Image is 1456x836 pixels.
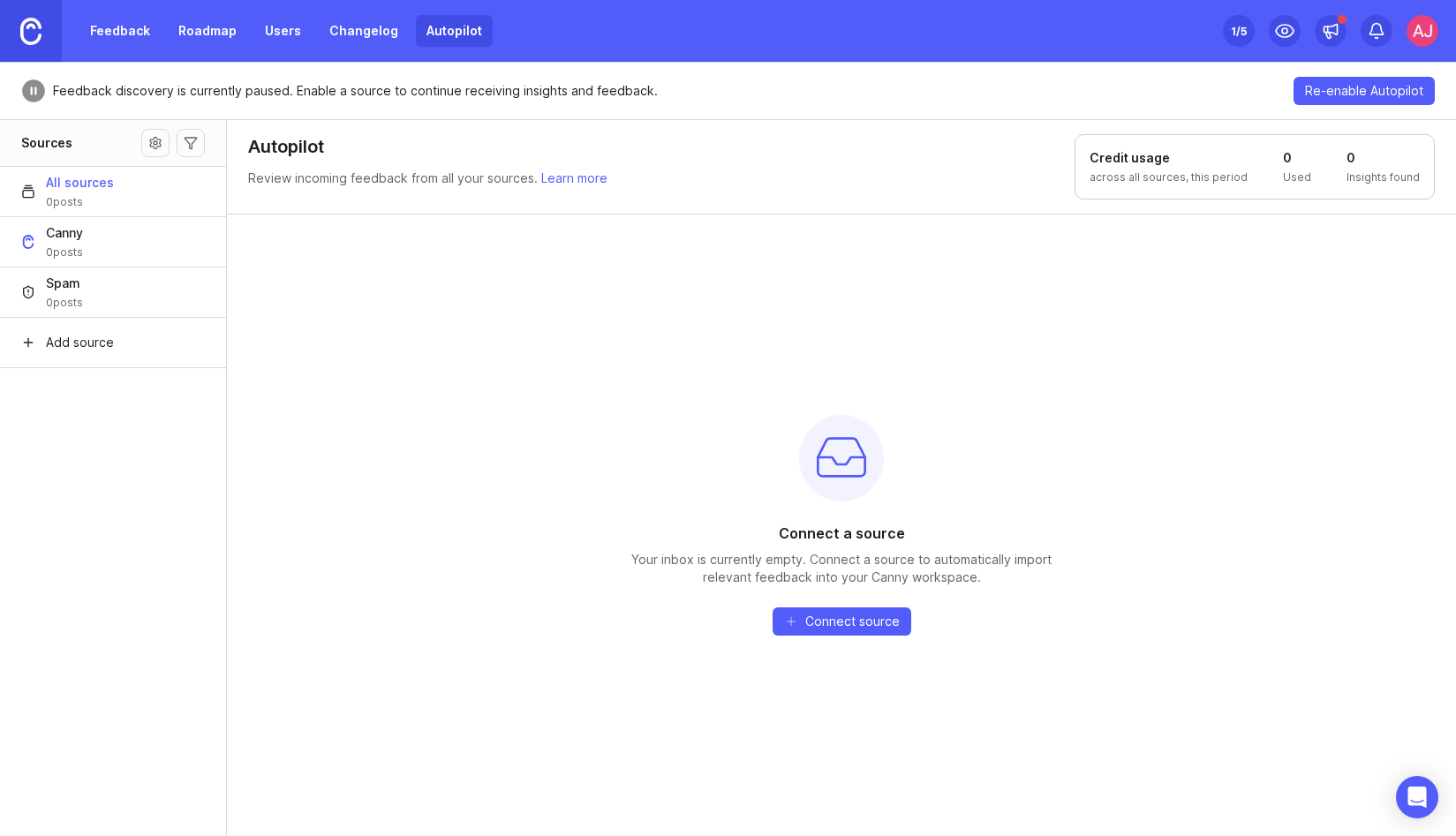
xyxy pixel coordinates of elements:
a: Feedback [79,15,161,47]
span: 0 posts [46,296,83,310]
p: Your inbox is currently empty. Connect a source to automatically import relevant feedback into yo... [630,551,1053,586]
h1: Credit usage [1090,149,1248,167]
button: Re-enable Autopilot [1294,77,1435,105]
span: Spam [46,275,83,292]
a: Learn more [541,170,607,185]
span: All sources [46,174,114,192]
a: Users [254,15,312,47]
a: Changelog [319,15,409,47]
a: Autopilot [416,15,493,47]
a: Roadmap [168,15,247,47]
span: Re-enable Autopilot [1305,82,1423,100]
span: Canny [46,224,83,242]
button: Connect source [773,607,911,636]
p: across all sources, this period [1090,170,1248,185]
span: Connect source [805,613,900,630]
span: 0 posts [46,195,114,209]
button: Autopilot filters [177,129,205,157]
button: 1/5 [1223,15,1255,47]
button: Source settings [141,129,170,157]
img: Canny [21,235,35,249]
div: 1 /5 [1231,19,1247,43]
p: Review incoming feedback from all your sources. [248,169,607,187]
p: Used [1283,170,1311,185]
span: 0 posts [46,245,83,260]
h1: 0 [1347,149,1420,167]
h1: 0 [1283,149,1311,167]
p: Insights found [1347,170,1420,185]
div: Open Intercom Messenger [1396,776,1438,818]
span: Add source [46,334,114,351]
img: Canny Home [20,18,41,45]
p: Feedback discovery is currently paused. Enable a source to continue receiving insights and feedback. [53,82,658,100]
h1: Connect a source [779,523,905,544]
img: AJ Hoke [1407,15,1438,47]
h1: Sources [21,134,72,152]
h1: Autopilot [248,134,324,159]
